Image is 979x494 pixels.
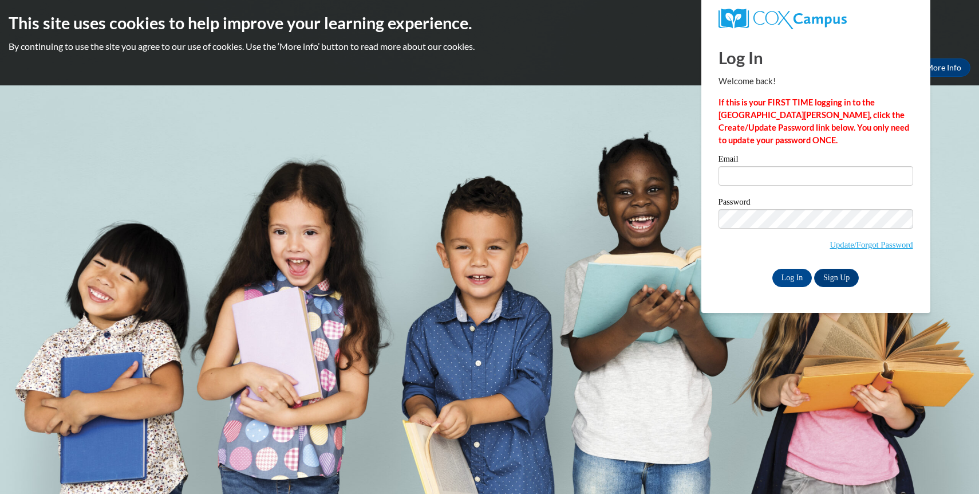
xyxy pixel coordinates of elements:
[814,269,859,287] a: Sign Up
[719,46,913,69] h1: Log In
[719,155,913,166] label: Email
[719,198,913,209] label: Password
[830,240,913,249] a: Update/Forgot Password
[917,58,970,77] a: More Info
[772,269,812,287] input: Log In
[719,9,913,29] a: COX Campus
[719,97,909,145] strong: If this is your FIRST TIME logging in to the [GEOGRAPHIC_DATA][PERSON_NAME], click the Create/Upd...
[9,40,970,53] p: By continuing to use the site you agree to our use of cookies. Use the ‘More info’ button to read...
[719,9,847,29] img: COX Campus
[719,75,913,88] p: Welcome back!
[9,11,970,34] h2: This site uses cookies to help improve your learning experience.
